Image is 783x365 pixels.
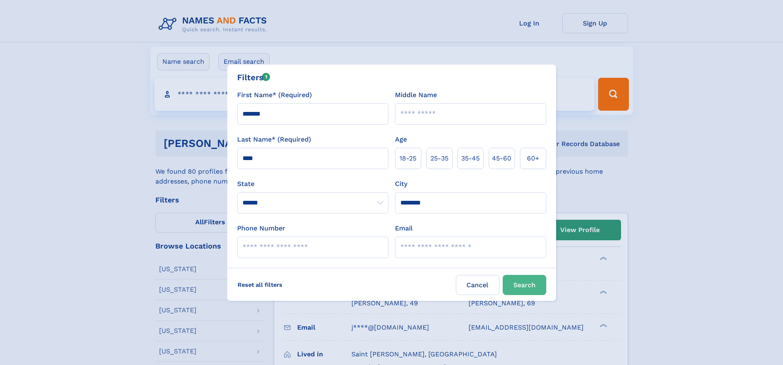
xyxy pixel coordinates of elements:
[237,179,388,189] label: State
[461,153,480,163] span: 35‑45
[456,275,499,295] label: Cancel
[232,275,288,295] label: Reset all filters
[237,135,311,144] label: Last Name* (Required)
[430,153,448,163] span: 25‑35
[395,135,407,144] label: Age
[395,90,437,100] label: Middle Name
[503,275,546,295] button: Search
[492,153,511,163] span: 45‑60
[400,153,416,163] span: 18‑25
[527,153,539,163] span: 60+
[395,223,413,233] label: Email
[237,223,285,233] label: Phone Number
[237,90,312,100] label: First Name* (Required)
[395,179,407,189] label: City
[237,71,270,84] div: Filters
